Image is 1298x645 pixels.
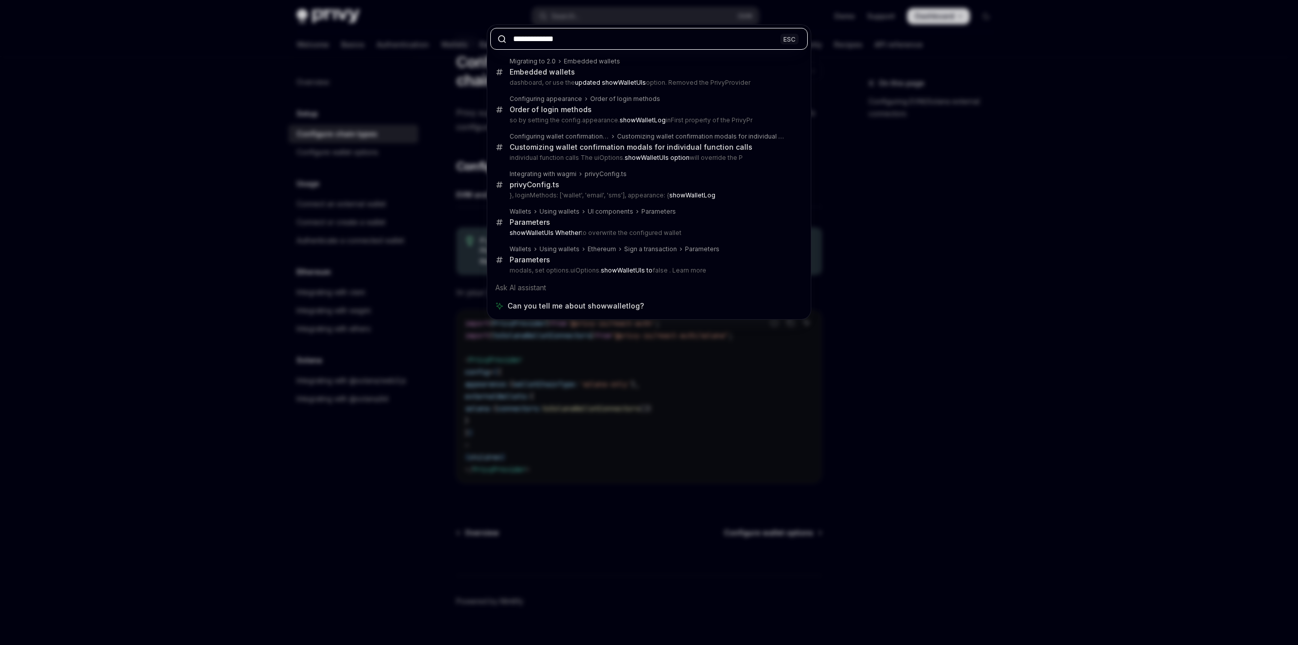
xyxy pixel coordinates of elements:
b: showWalletUIs Whether [510,229,581,236]
div: UI components [588,208,633,216]
div: Using wallets [539,208,580,216]
b: showWalletLog [620,116,666,124]
p: individual function calls The uiOptions. will override the P [510,154,786,162]
div: Ask AI assistant [490,279,808,297]
p: modals, set options.uiOptions. false . Learn more [510,266,786,275]
div: Using wallets [539,245,580,253]
div: Order of login methods [510,105,592,114]
div: Parameters [641,208,676,216]
div: Wallets [510,208,531,216]
b: showWalletLog [669,191,715,199]
div: Customizing wallet confirmation modals for individual function calls [617,132,786,141]
div: privyConfig.ts [510,180,559,189]
div: Integrating with wagmi [510,170,576,178]
div: Embedded wallets [564,57,620,65]
b: showWalletUIs to [601,266,653,274]
div: Order of login methods [590,95,660,103]
span: Can you tell me about showwalletlog? [508,301,644,311]
b: updated showWalletUIs [575,79,646,86]
div: Ethereum [588,245,616,253]
b: showWalletUIs option [625,154,690,161]
div: Configuring wallet confirmation modals [510,132,609,141]
div: Customizing wallet confirmation modals for individual function calls [510,143,752,152]
p: }, loginMethods: ['wallet', 'email', 'sms'], appearance: { [510,191,786,199]
p: dashboard, or use the option. Removed the PrivyProvider [510,79,786,87]
div: Parameters [685,245,719,253]
div: Wallets [510,245,531,253]
div: privyConfig.ts [585,170,627,178]
div: Parameters [510,255,550,264]
div: Migrating to 2.0 [510,57,556,65]
div: Embedded wallets [510,67,575,77]
div: Parameters [510,218,550,227]
p: to overwrite the configured wallet [510,229,786,237]
div: Configuring appearance [510,95,582,103]
div: ESC [780,33,799,44]
div: Sign a transaction [624,245,677,253]
p: so by setting the config.appearance. inFirst property of the PrivyPr [510,116,786,124]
